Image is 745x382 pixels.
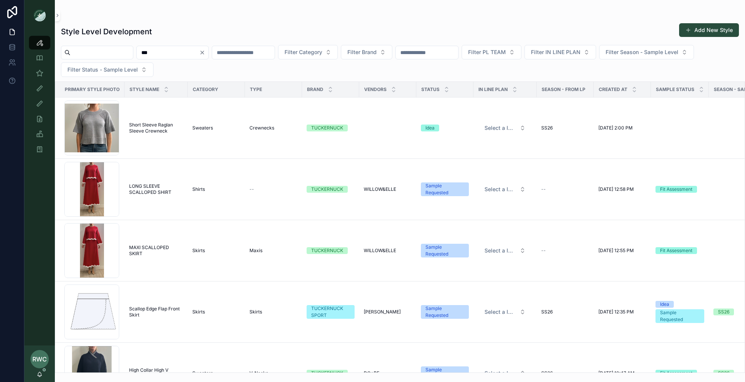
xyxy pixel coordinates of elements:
span: Select a IN LINE PLAN [484,308,516,316]
div: scrollable content [24,30,55,166]
span: Season - From LP [542,86,585,93]
a: LONG SLEEVE SCALLOPED SHIRT [129,183,183,195]
a: Skirts [192,309,240,315]
span: Sweaters [192,125,213,131]
a: TUCKERNUCK SPORT [307,305,355,319]
button: Select Button [524,45,596,59]
a: TUCKERNUCK [307,247,355,254]
a: [PERSON_NAME] [364,309,412,315]
button: Select Button [478,244,532,257]
a: -- [541,186,589,192]
a: Crewnecks [249,125,297,131]
button: Select Button [478,121,532,135]
a: WILLOW&ELLE [364,248,412,254]
a: Idea [421,125,469,131]
a: Sample Requested [421,244,469,257]
div: TUCKERNUCK [311,186,343,193]
span: Select a IN LINE PLAN [484,247,516,254]
span: V-Necks [249,370,268,376]
div: Sample Requested [425,305,464,319]
span: Primary Style Photo [65,86,120,93]
span: Skirts [192,309,205,315]
a: Fit Assessment [655,370,704,377]
div: Sample Requested [660,309,700,323]
a: MAXI SCALLOPED SKIRT [129,245,183,257]
div: TUCKERNUCK SPORT [311,305,350,319]
span: Style Name [129,86,159,93]
span: Filter Status - Sample Level [67,66,138,74]
div: SS26 [718,370,729,377]
span: RWC [32,355,47,364]
span: WILLOW&ELLE [364,248,396,254]
div: SS26 [718,308,729,315]
span: WILLOW&ELLE [364,186,396,192]
a: DO+BE [364,370,412,376]
a: TUCKERNUCK [307,186,355,193]
span: Sweaters [192,370,213,376]
a: Sample Requested [421,182,469,196]
span: Created at [599,86,627,93]
a: TUCKERNUCK [307,125,355,131]
a: [DATE] 10:47 AM [598,370,646,376]
button: Select Button [341,45,392,59]
span: Skirts [249,309,262,315]
button: Clear [199,50,208,56]
div: Fit Assessment [660,247,692,254]
span: Select a IN LINE PLAN [484,185,516,193]
a: Sample Requested [421,366,469,380]
span: Filter IN LINE PLAN [531,48,580,56]
span: Filter Season - Sample Level [606,48,678,56]
span: IN LINE PLAN [478,86,508,93]
div: Idea [425,125,435,131]
a: [DATE] 2:00 PM [598,125,646,131]
span: Crewnecks [249,125,274,131]
div: Sample Requested [425,182,464,196]
div: TUCKERNUCK [311,247,343,254]
img: App logo [34,9,46,21]
a: SS26 [541,125,589,131]
a: Add New Style [679,23,739,37]
span: SS26 [541,309,553,315]
a: WILLOW&ELLE [364,186,412,192]
a: Scallop Edge Flap Front Skirt [129,306,183,318]
a: Skirts [249,309,297,315]
a: Select Button [478,243,532,258]
div: Sample Requested [425,244,464,257]
span: Status [421,86,440,93]
button: Select Button [478,366,532,380]
span: SS26 [541,370,553,376]
button: Select Button [478,305,532,319]
span: -- [541,248,546,254]
span: -- [541,186,546,192]
span: Vendors [364,86,387,93]
span: [DATE] 12:35 PM [598,309,634,315]
div: Fit Assessment [660,370,692,377]
a: IdeaSample Requested [655,301,704,323]
span: [DATE] 12:58 PM [598,186,634,192]
span: Type [250,86,262,93]
span: [PERSON_NAME] [364,309,401,315]
a: High Collar High V Sweater [129,367,183,379]
a: SS26 [541,309,589,315]
a: -- [249,186,297,192]
a: Sample Requested [421,305,469,319]
div: TUCKERNUCK [311,370,343,377]
span: DO+BE [364,370,379,376]
button: Select Button [478,182,532,196]
a: Fit Assessment [655,247,704,254]
span: Maxis [249,248,262,254]
a: [DATE] 12:58 PM [598,186,646,192]
a: TUCKERNUCK [307,370,355,377]
a: Short Sleeve Raglan Sleeve Crewneck [129,122,183,134]
span: Filter PL TEAM [468,48,506,56]
span: Select a IN LINE PLAN [484,124,516,132]
a: [DATE] 12:55 PM [598,248,646,254]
